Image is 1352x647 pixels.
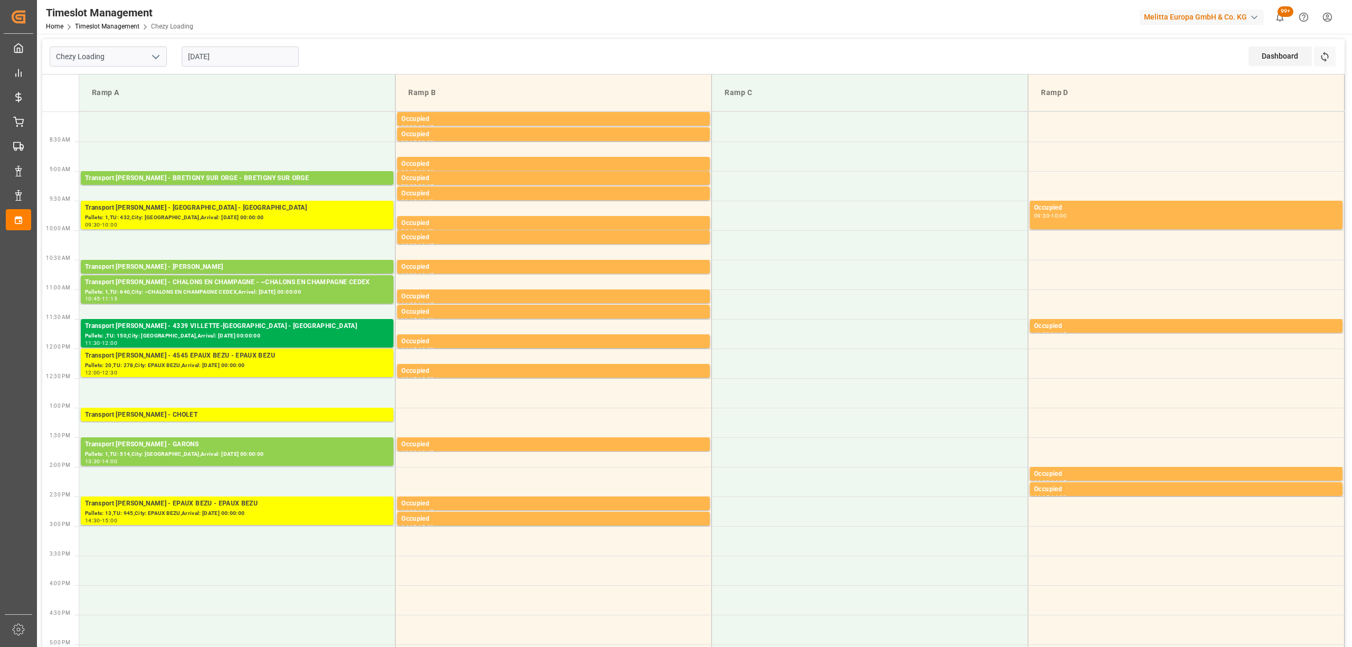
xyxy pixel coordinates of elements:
[401,524,417,529] div: 14:45
[418,184,434,189] div: 09:15
[85,361,389,370] div: Pallets: 20,TU: 278,City: EPAUX BEZU,Arrival: [DATE] 00:00:00
[720,83,1019,102] div: Ramp C
[182,46,299,67] input: DD-MM-YYYY
[417,524,418,529] div: -
[418,450,434,455] div: 13:45
[85,321,389,332] div: Transport [PERSON_NAME] - 4339 VILLETTE-[GEOGRAPHIC_DATA] - [GEOGRAPHIC_DATA]
[1034,484,1338,495] div: Occupied
[418,140,434,145] div: 08:30
[85,410,389,420] div: Transport [PERSON_NAME] - CHOLET
[418,199,434,204] div: 09:30
[401,302,417,307] div: 11:00
[1140,7,1268,27] button: Melitta Europa GmbH & Co. KG
[418,125,434,129] div: 08:15
[401,173,706,184] div: Occupied
[401,347,417,352] div: 11:45
[404,83,703,102] div: Ramp B
[102,296,117,301] div: 11:15
[46,226,70,231] span: 10:00 AM
[401,114,706,125] div: Occupied
[1049,495,1051,500] div: -
[417,377,418,381] div: -
[418,347,434,352] div: 12:00
[417,302,418,307] div: -
[50,137,70,143] span: 8:30 AM
[100,222,102,227] div: -
[401,439,706,450] div: Occupied
[85,288,389,297] div: Pallets: 1,TU: 640,City: ~CHALONS EN CHAMPAGNE CEDEX,Arrival: [DATE] 00:00:00
[85,296,100,301] div: 10:45
[46,314,70,320] span: 11:30 AM
[1140,10,1264,25] div: Melitta Europa GmbH & Co. KG
[46,373,70,379] span: 12:30 PM
[418,317,434,322] div: 11:30
[85,273,389,282] div: Pallets: ,TU: 100,City: RECY,Arrival: [DATE] 00:00:00
[401,262,706,273] div: Occupied
[1034,203,1338,213] div: Occupied
[401,292,706,302] div: Occupied
[1034,332,1049,336] div: 11:30
[1292,5,1316,29] button: Help Center
[1278,6,1293,17] span: 99+
[85,332,389,341] div: Pallets: ,TU: 150,City: [GEOGRAPHIC_DATA],Arrival: [DATE] 00:00:00
[418,273,434,277] div: 10:45
[418,229,434,233] div: 10:00
[401,450,417,455] div: 13:30
[401,170,417,174] div: 08:45
[85,262,389,273] div: Transport [PERSON_NAME] - [PERSON_NAME]
[1034,495,1049,500] div: 14:15
[417,317,418,322] div: -
[401,243,417,248] div: 10:00
[85,222,100,227] div: 09:30
[417,140,418,145] div: -
[401,218,706,229] div: Occupied
[46,255,70,261] span: 10:30 AM
[417,199,418,204] div: -
[46,344,70,350] span: 12:00 PM
[85,173,389,184] div: Transport [PERSON_NAME] - BRETIGNY SUR ORGE - BRETIGNY SUR ORGE
[85,459,100,464] div: 13:30
[50,551,70,557] span: 3:30 PM
[85,213,389,222] div: Pallets: 1,TU: 432,City: [GEOGRAPHIC_DATA],Arrival: [DATE] 00:00:00
[401,140,417,145] div: 08:15
[85,341,100,345] div: 11:30
[417,347,418,352] div: -
[88,83,387,102] div: Ramp A
[85,184,389,193] div: Pallets: ,TU: 48,City: [GEOGRAPHIC_DATA],Arrival: [DATE] 00:00:00
[1049,332,1051,336] div: -
[401,189,706,199] div: Occupied
[85,439,389,450] div: Transport [PERSON_NAME] - GARONS
[85,509,389,518] div: Pallets: 13,TU: 945,City: EPAUX BEZU,Arrival: [DATE] 00:00:00
[50,521,70,527] span: 3:00 PM
[401,336,706,347] div: Occupied
[50,580,70,586] span: 4:00 PM
[85,203,389,213] div: Transport [PERSON_NAME] - [GEOGRAPHIC_DATA] - [GEOGRAPHIC_DATA]
[418,170,434,174] div: 09:00
[1248,46,1312,66] div: Dashboard
[50,492,70,498] span: 2:30 PM
[418,302,434,307] div: 11:15
[102,518,117,523] div: 15:00
[50,610,70,616] span: 4:30 PM
[1034,213,1049,218] div: 09:30
[401,159,706,170] div: Occupied
[401,199,417,204] div: 09:15
[401,499,706,509] div: Occupied
[85,420,389,429] div: Pallets: ,TU: 64,City: [GEOGRAPHIC_DATA],Arrival: [DATE] 00:00:00
[418,509,434,514] div: 14:45
[147,49,163,65] button: open menu
[102,222,117,227] div: 10:00
[1051,332,1066,336] div: 11:45
[401,129,706,140] div: Occupied
[102,370,117,375] div: 12:30
[401,307,706,317] div: Occupied
[417,509,418,514] div: -
[1034,469,1338,480] div: Occupied
[418,377,434,381] div: 12:30
[417,450,418,455] div: -
[1051,480,1066,484] div: 14:15
[401,377,417,381] div: 12:15
[401,514,706,524] div: Occupied
[417,243,418,248] div: -
[50,433,70,438] span: 1:30 PM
